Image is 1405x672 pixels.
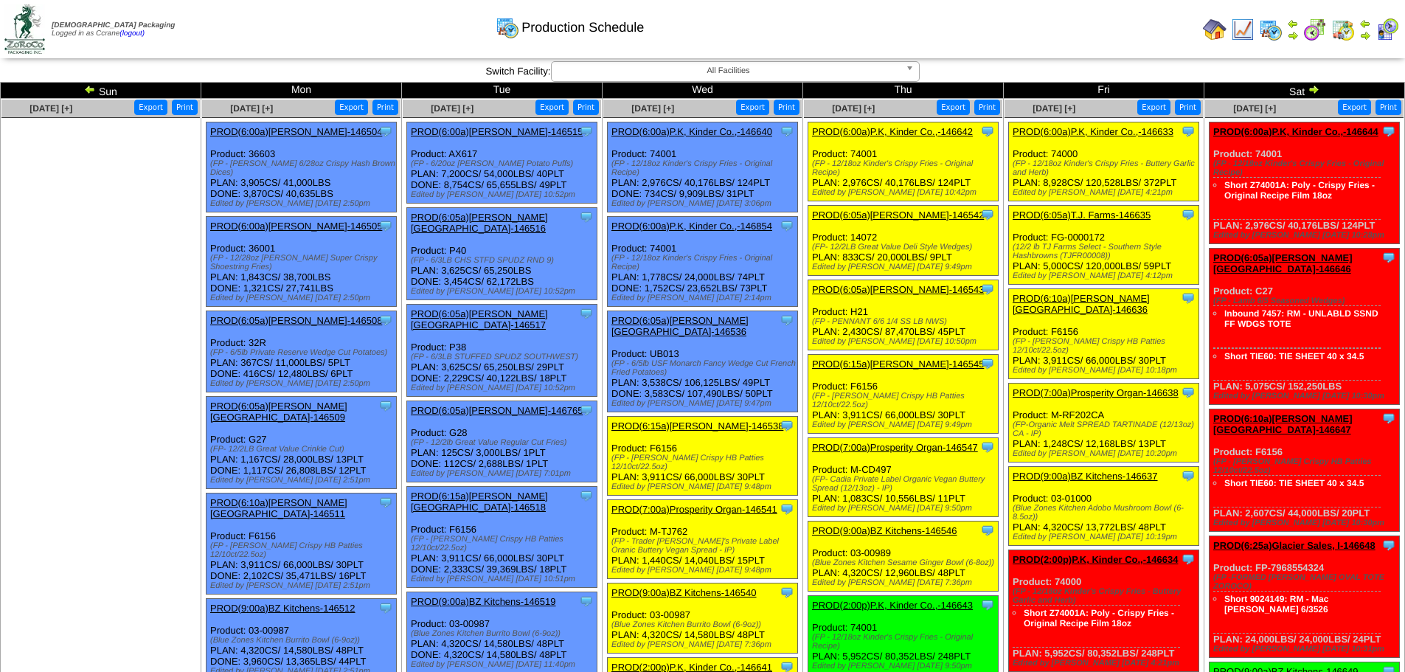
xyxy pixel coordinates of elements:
div: Edited by [PERSON_NAME] [DATE] 9:47pm [611,399,797,408]
img: Tooltip [579,403,594,418]
div: Product: 03-00987 PLAN: 4,320CS / 14,580LBS / 48PLT [608,583,798,654]
a: Short Z74001A: Poly - Crispy Fries - Original Recipe Film 18oz [1024,608,1174,628]
div: Edited by [PERSON_NAME] [DATE] 7:36pm [812,578,998,587]
div: (FP - [PERSON_NAME] 6/28oz Crispy Hash Brown Dices) [210,159,396,177]
img: Tooltip [378,218,393,233]
div: Product: 74001 PLAN: 2,976CS / 40,176LBS / 124PLT DONE: 734CS / 9,909LBS / 31PLT [608,122,798,212]
span: [DATE] [+] [30,103,72,114]
div: Product: 36001 PLAN: 1,843CS / 38,700LBS DONE: 1,321CS / 27,741LBS [207,217,397,307]
div: Edited by [PERSON_NAME] [DATE] 4:12pm [1013,271,1198,280]
img: calendarprod.gif [496,15,519,39]
div: Product: 74000 PLAN: 5,952CS / 80,352LBS / 248PLT [1009,550,1199,672]
a: [DATE] [+] [1233,103,1276,114]
div: (Blue Zones Kitchen Sesame Ginger Bowl (6-8oz)) [812,558,998,567]
div: Edited by [PERSON_NAME] [DATE] 10:50pm [812,337,998,346]
div: (FP - 6/5lb USF Monarch Fancy Wedge Cut French Fried Potatoes) [611,359,797,377]
div: (FP- 12/2LB Great Value Deli Style Wedges) [812,243,998,252]
div: (FP - 12/18oz Kinder's Crispy Fries - Buttery Garlic and Herb) [1013,159,1198,177]
img: calendarinout.gif [1331,18,1355,41]
a: PROD(6:10a)[PERSON_NAME][GEOGRAPHIC_DATA]-146647 [1213,413,1353,435]
a: PROD(9:00a)BZ Kitchens-146637 [1013,471,1158,482]
button: Export [335,100,368,115]
div: Product: F6156 PLAN: 3,911CS / 66,000LBS / 30PLT DONE: 2,102CS / 35,471LBS / 16PLT [207,493,397,595]
div: Product: 74000 PLAN: 8,928CS / 120,528LBS / 372PLT [1009,122,1199,201]
img: Tooltip [579,124,594,139]
div: Product: FG-0000172 PLAN: 5,000CS / 120,000LBS / 59PLT [1009,206,1199,285]
div: (FP - PENNANT 6/6 1/4 SS LB NWS) [812,317,998,326]
div: Product: F6156 PLAN: 3,911CS / 66,000LBS / 30PLT [1009,289,1199,379]
a: Inbound 7457: RM - UNLABLD SSND FF WDGS TOTE [1224,308,1378,329]
div: Edited by [PERSON_NAME] [DATE] 2:50pm [210,199,396,208]
div: Edited by [PERSON_NAME] [DATE] 10:18pm [1013,366,1198,375]
a: [DATE] [+] [431,103,473,114]
span: [DEMOGRAPHIC_DATA] Packaging [52,21,175,30]
div: Product: 03-01000 PLAN: 4,320CS / 13,772LBS / 48PLT [1009,467,1199,546]
div: Product: F6156 PLAN: 3,911CS / 66,000LBS / 30PLT [808,355,999,434]
button: Export [535,100,569,115]
img: Tooltip [980,440,995,454]
img: Tooltip [378,600,393,615]
a: PROD(6:05a)[PERSON_NAME][GEOGRAPHIC_DATA]-146646 [1213,252,1353,274]
img: Tooltip [378,495,393,510]
img: Tooltip [579,488,594,503]
button: Export [134,100,167,115]
a: PROD(9:00a)BZ Kitchens-146540 [611,587,757,598]
a: [DATE] [+] [832,103,875,114]
span: All Facilities [558,62,900,80]
div: Edited by [PERSON_NAME] [DATE] 7:01pm [411,469,597,478]
div: Product: F6156 PLAN: 3,911CS / 66,000LBS / 30PLT [608,417,798,496]
a: PROD(6:15a)[PERSON_NAME]-146538 [611,420,783,432]
div: (FP - Lamb 6/5 Seasoned Wedges) [1213,297,1399,305]
button: Print [172,100,198,115]
div: Edited by [PERSON_NAME] [DATE] 2:50pm [210,294,396,302]
div: Product: 36603 PLAN: 3,905CS / 41,000LBS DONE: 3,870CS / 40,635LBS [207,122,397,212]
img: line_graph.gif [1231,18,1255,41]
a: PROD(6:05a)[PERSON_NAME][GEOGRAPHIC_DATA]-146509 [210,401,347,423]
a: PROD(6:05a)[PERSON_NAME][GEOGRAPHIC_DATA]-146536 [611,315,749,337]
div: Edited by [PERSON_NAME] [DATE] 7:36pm [611,640,797,649]
img: zoroco-logo-small.webp [4,4,45,54]
a: PROD(6:05a)[PERSON_NAME][GEOGRAPHIC_DATA]-146516 [411,212,548,234]
a: PROD(6:05a)[PERSON_NAME]-146508 [210,315,382,326]
button: Print [1375,100,1401,115]
a: Short TIE60: TIE SHEET 40 x 34.5 [1224,351,1364,361]
img: Tooltip [579,306,594,321]
a: PROD(6:00a)[PERSON_NAME]-146515 [411,126,583,137]
div: Product: 74001 PLAN: 2,976CS / 40,176LBS / 124PLT [808,122,999,201]
a: Short TIE60: TIE SHEET 40 x 34.5 [1224,478,1364,488]
div: (Blue Zones Kitchen Adobo Mushroom Bowl (6-8.5oz)) [1013,504,1198,522]
a: PROD(6:15a)[PERSON_NAME]-146545 [812,358,984,370]
div: Product: M-CD497 PLAN: 1,083CS / 10,556LBS / 11PLT [808,438,999,517]
a: PROD(6:25a)Glacier Sales, I-146648 [1213,540,1375,551]
div: Edited by [PERSON_NAME] [DATE] 10:52pm [411,190,597,199]
div: Edited by [PERSON_NAME] [DATE] 11:40pm [411,660,597,669]
img: Tooltip [980,356,995,371]
div: Product: 74001 PLAN: 1,778CS / 24,000LBS / 74PLT DONE: 1,752CS / 23,652LBS / 73PLT [608,217,798,307]
img: Tooltip [579,594,594,609]
a: PROD(6:10a)[PERSON_NAME][GEOGRAPHIC_DATA]-146636 [1013,293,1150,315]
td: Mon [201,83,402,99]
a: (logout) [119,30,145,38]
img: Tooltip [1381,538,1396,553]
a: PROD(6:00a)P.K, Kinder Co.,-146854 [611,221,772,232]
div: Product: F6156 PLAN: 3,911CS / 66,000LBS / 30PLT DONE: 2,333CS / 39,369LBS / 18PLT [407,487,597,588]
img: Tooltip [780,585,794,600]
div: Product: C27 PLAN: 5,075CS / 152,250LBS [1210,249,1400,405]
a: PROD(7:00a)Prosperity Organ-146638 [1013,387,1179,398]
div: Edited by [PERSON_NAME] [DATE] 10:52pm [411,287,597,296]
a: [DATE] [+] [631,103,674,114]
div: Product: M-TJ762 PLAN: 1,440CS / 14,040LBS / 15PLT [608,500,798,579]
button: Export [736,100,769,115]
div: (FP - [PERSON_NAME] Crispy HB Patties 12/10ct/22.5oz) [611,454,797,471]
img: Tooltip [1381,411,1396,426]
div: Edited by [PERSON_NAME] [DATE] 2:14pm [611,294,797,302]
a: PROD(2:00p)P.K, Kinder Co.,-146634 [1013,554,1178,565]
img: arrowright.gif [1287,30,1299,41]
a: PROD(6:00a)P.K, Kinder Co.,-146640 [611,126,772,137]
div: Product: P38 PLAN: 3,625CS / 65,250LBS / 29PLT DONE: 2,229CS / 40,122LBS / 18PLT [407,305,597,397]
span: Production Schedule [521,20,644,35]
a: PROD(9:00a)BZ Kitchens-146512 [210,603,355,614]
img: arrowleft.gif [1287,18,1299,30]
